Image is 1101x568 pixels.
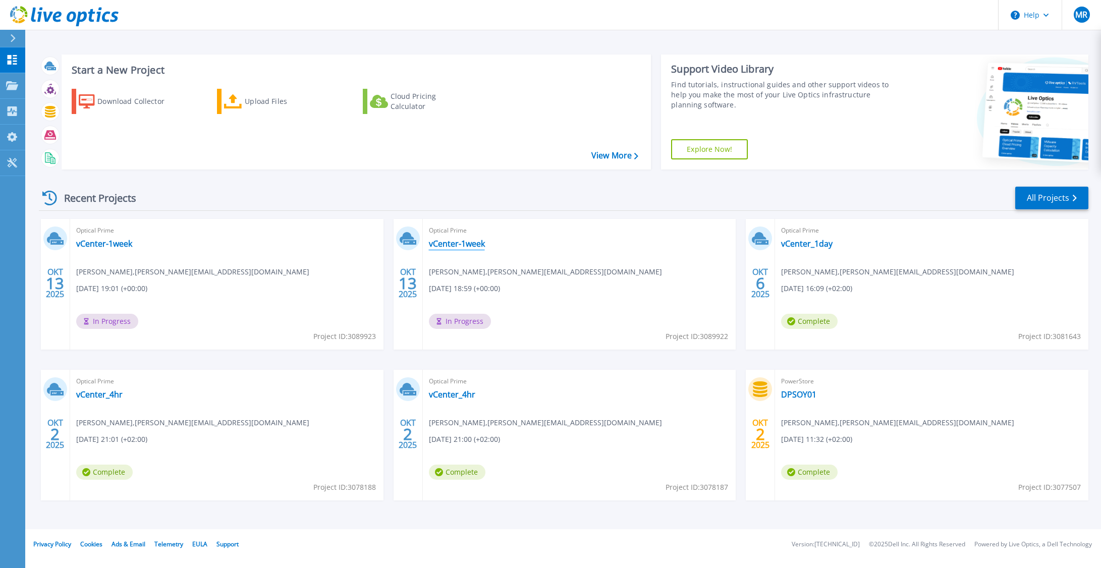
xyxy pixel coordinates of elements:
[671,63,891,76] div: Support Video Library
[429,465,485,480] span: Complete
[792,541,860,548] li: Version: [TECHNICAL_ID]
[97,91,178,111] div: Download Collector
[429,266,662,277] span: [PERSON_NAME] , [PERSON_NAME][EMAIL_ADDRESS][DOMAIN_NAME]
[781,434,852,445] span: [DATE] 11:32 (+02:00)
[751,265,770,302] div: OKT 2025
[781,225,1082,236] span: Optical Prime
[781,314,838,329] span: Complete
[756,279,765,288] span: 6
[72,65,638,76] h3: Start a New Project
[1018,482,1081,493] span: Project ID: 3077507
[781,465,838,480] span: Complete
[666,482,728,493] span: Project ID: 3078187
[46,279,64,288] span: 13
[154,540,183,548] a: Telemetry
[1018,331,1081,342] span: Project ID: 3081643
[313,331,376,342] span: Project ID: 3089923
[50,430,60,438] span: 2
[192,540,207,548] a: EULA
[313,482,376,493] span: Project ID: 3078188
[45,416,65,452] div: OKT 2025
[391,91,471,111] div: Cloud Pricing Calculator
[76,417,309,428] span: [PERSON_NAME] , [PERSON_NAME][EMAIL_ADDRESS][DOMAIN_NAME]
[781,283,852,294] span: [DATE] 16:09 (+02:00)
[216,540,239,548] a: Support
[751,416,770,452] div: OKT 2025
[363,89,475,114] a: Cloud Pricing Calculator
[756,430,765,438] span: 2
[398,265,417,302] div: OKT 2025
[429,239,485,249] a: vCenter-1week
[429,417,662,428] span: [PERSON_NAME] , [PERSON_NAME][EMAIL_ADDRESS][DOMAIN_NAME]
[781,239,833,249] a: vCenter_1day
[76,314,138,329] span: In Progress
[429,283,500,294] span: [DATE] 18:59 (+00:00)
[403,430,412,438] span: 2
[591,151,638,160] a: View More
[781,389,816,400] a: DPSOY01
[76,225,377,236] span: Optical Prime
[666,331,728,342] span: Project ID: 3089922
[781,266,1014,277] span: [PERSON_NAME] , [PERSON_NAME][EMAIL_ADDRESS][DOMAIN_NAME]
[33,540,71,548] a: Privacy Policy
[80,540,102,548] a: Cookies
[781,417,1014,428] span: [PERSON_NAME] , [PERSON_NAME][EMAIL_ADDRESS][DOMAIN_NAME]
[76,434,147,445] span: [DATE] 21:01 (+02:00)
[974,541,1092,548] li: Powered by Live Optics, a Dell Technology
[76,239,132,249] a: vCenter-1week
[398,416,417,452] div: OKT 2025
[1075,11,1087,19] span: MR
[76,389,123,400] a: vCenter_4hr
[671,139,748,159] a: Explore Now!
[399,279,417,288] span: 13
[112,540,145,548] a: Ads & Email
[72,89,184,114] a: Download Collector
[429,389,475,400] a: vCenter_4hr
[869,541,965,548] li: © 2025 Dell Inc. All Rights Reserved
[76,283,147,294] span: [DATE] 19:01 (+00:00)
[429,376,730,387] span: Optical Prime
[1015,187,1088,209] a: All Projects
[429,225,730,236] span: Optical Prime
[76,266,309,277] span: [PERSON_NAME] , [PERSON_NAME][EMAIL_ADDRESS][DOMAIN_NAME]
[429,434,500,445] span: [DATE] 21:00 (+02:00)
[45,265,65,302] div: OKT 2025
[217,89,329,114] a: Upload Files
[671,80,891,110] div: Find tutorials, instructional guides and other support videos to help you make the most of your L...
[245,91,325,111] div: Upload Files
[429,314,491,329] span: In Progress
[781,376,1082,387] span: PowerStore
[76,465,133,480] span: Complete
[39,186,150,210] div: Recent Projects
[76,376,377,387] span: Optical Prime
